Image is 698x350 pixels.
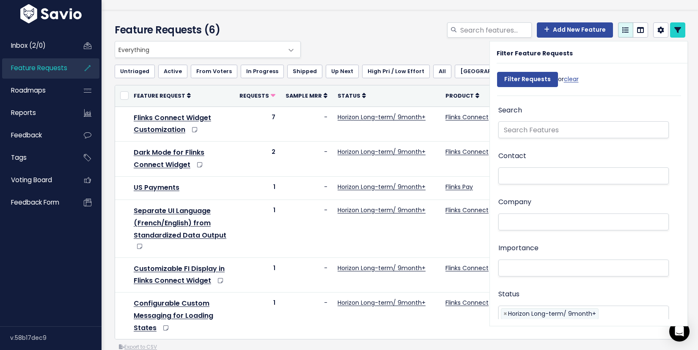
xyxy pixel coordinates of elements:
[2,36,70,55] a: Inbox (2/0)
[445,298,489,307] a: Flinks Connect
[338,92,360,99] span: Status
[445,92,474,99] span: Product
[241,65,284,78] a: In Progress
[286,92,322,99] span: Sample MRR
[537,22,613,38] a: Add New Feature
[338,113,426,121] a: Horizon Long-term/ 9month+
[234,257,280,293] td: 1
[498,242,539,254] label: Importance
[2,126,70,145] a: Feedback
[234,176,280,200] td: 1
[18,4,84,23] img: logo-white.9d6f32f41409.svg
[497,72,558,87] input: Filter Requests
[234,142,280,177] td: 2
[11,175,52,184] span: Voting Board
[115,22,297,38] h4: Feature Requests (6)
[11,131,42,139] span: Feedback
[10,327,102,349] div: v.58b17dec9
[498,288,519,301] label: Status
[280,107,333,142] td: -
[2,170,70,190] a: Voting Board
[280,257,333,293] td: -
[134,183,179,192] a: US Payments
[445,264,489,272] a: Flinks Connect
[338,206,426,214] a: Horizon Long-term/ 9month+
[239,92,269,99] span: Requests
[455,65,529,78] a: [GEOGRAPHIC_DATA]
[498,104,522,117] label: Search
[338,91,366,100] a: Status
[239,91,275,100] a: Requests
[11,153,27,162] span: Tags
[234,293,280,339] td: 1
[11,41,46,50] span: Inbox (2/0)
[286,91,327,100] a: Sample MRR
[338,183,426,191] a: Horizon Long-term/ 9month+
[2,103,70,123] a: Reports
[287,65,322,78] a: Shipped
[497,49,573,57] strong: Filter Feature Requests
[498,121,669,138] input: Search Features
[503,309,507,319] span: ×
[497,68,579,96] div: or
[2,58,70,78] a: Feature Requests
[134,148,204,170] a: Dark Mode for Flinks Connect Widget
[280,200,333,257] td: -
[445,206,489,214] a: Flinks Connect
[2,148,70,167] a: Tags
[234,200,280,257] td: 1
[11,108,36,117] span: Reports
[338,298,426,307] a: Horizon Long-term/ 9month+
[115,41,301,58] span: Everything
[445,91,479,100] a: Product
[2,81,70,100] a: Roadmaps
[433,65,451,78] a: All
[134,113,211,135] a: Flinks Connect Widget Customization
[115,65,685,78] ul: Filter feature requests
[280,293,333,339] td: -
[445,113,489,121] a: Flinks Connect
[501,308,599,320] li: Horizon Long-term/ 9month+
[134,206,226,240] a: Separate UI Language (French/English) from Standardized Data Output
[669,321,690,342] div: Open Intercom Messenger
[498,150,526,162] label: Contact
[115,65,155,78] a: Untriaged
[134,92,185,99] span: Feature Request
[338,148,426,156] a: Horizon Long-term/ 9month+
[11,63,67,72] span: Feature Requests
[11,198,59,207] span: Feedback form
[362,65,430,78] a: High Pri / Low Effort
[326,65,359,78] a: Up Next
[234,107,280,142] td: 7
[134,264,225,286] a: Customizable FI Display in Flinks Connect Widget
[445,183,473,191] a: Flinks Pay
[191,65,237,78] a: From Voters
[564,75,579,83] a: clear
[2,193,70,212] a: Feedback form
[158,65,187,78] a: Active
[11,86,46,95] span: Roadmaps
[134,298,213,333] a: Configurable Custom Messaging for Loading States
[134,91,191,100] a: Feature Request
[115,41,283,57] span: Everything
[445,148,489,156] a: Flinks Connect
[459,22,532,38] input: Search features...
[280,142,333,177] td: -
[280,176,333,200] td: -
[338,264,426,272] a: Horizon Long-term/ 9month+
[498,196,531,208] label: Company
